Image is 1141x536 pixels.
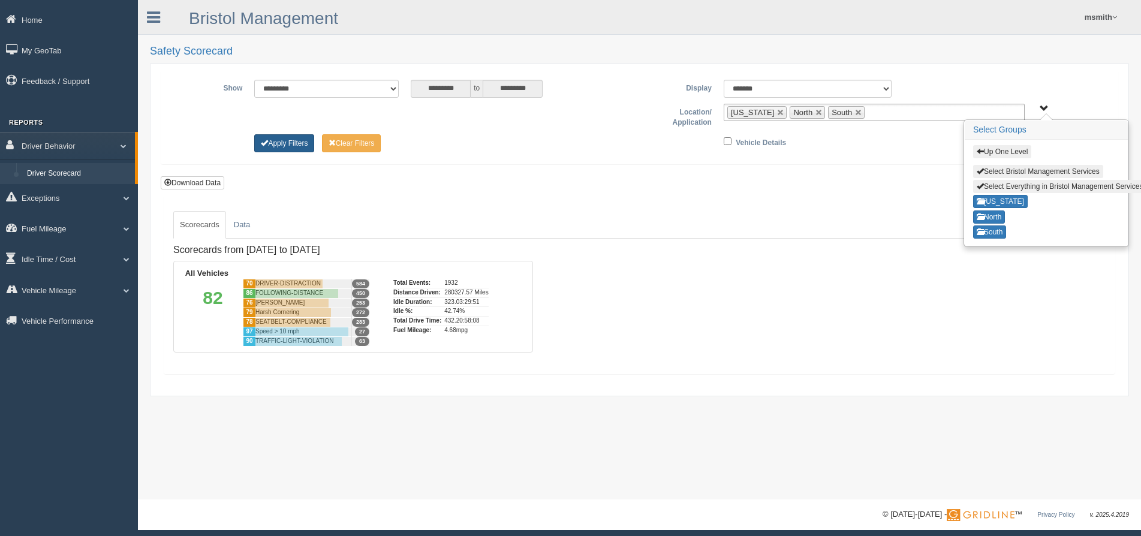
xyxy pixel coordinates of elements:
[973,225,1006,239] button: South
[444,306,488,316] div: 42.74%
[393,326,441,335] div: Fuel Mileage:
[352,289,369,298] span: 450
[973,165,1103,178] button: Select Bristol Management Services
[254,134,314,152] button: Change Filter Options
[189,9,338,28] a: Bristol Management
[22,163,135,185] a: Driver Scorecard
[393,306,441,316] div: Idle %:
[444,316,488,326] div: 432.20:58:08
[322,134,381,152] button: Change Filter Options
[243,317,255,327] div: 78
[736,134,786,149] label: Vehicle Details
[173,211,226,239] a: Scorecards
[243,308,255,317] div: 79
[243,336,255,346] div: 90
[832,108,852,117] span: South
[883,508,1129,521] div: © [DATE]-[DATE] - ™
[1037,511,1074,518] a: Privacy Policy
[973,210,1005,224] button: North
[393,316,441,326] div: Total Drive Time:
[352,318,369,327] span: 283
[973,145,1031,158] button: Up One Level
[183,279,243,346] div: 82
[471,80,483,98] span: to
[639,80,717,94] label: Display
[355,327,369,336] span: 27
[352,299,369,308] span: 253
[1090,511,1129,518] span: v. 2025.4.2019
[243,279,255,288] div: 70
[393,279,441,288] div: Total Events:
[640,104,718,128] label: Location/ Application
[352,279,369,288] span: 584
[352,308,369,317] span: 272
[973,195,1028,208] button: [US_STATE]
[355,337,369,346] span: 63
[444,326,488,335] div: 4.68mpg
[161,176,224,189] button: Download Data
[170,80,248,94] label: Show
[444,288,488,297] div: 280327.57 Miles
[150,46,1129,58] h2: Safety Scorecard
[243,288,255,298] div: 86
[227,211,257,239] a: Data
[444,297,488,307] div: 323.03:29:51
[185,269,228,278] b: All Vehicles
[965,121,1128,140] h3: Select Groups
[793,108,812,117] span: North
[731,108,774,117] span: [US_STATE]
[243,298,255,308] div: 76
[393,288,441,297] div: Distance Driven:
[947,509,1014,521] img: Gridline
[243,327,255,336] div: 97
[444,279,488,288] div: 1932
[393,297,441,307] div: Idle Duration:
[173,245,533,255] h4: Scorecards from [DATE] to [DATE]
